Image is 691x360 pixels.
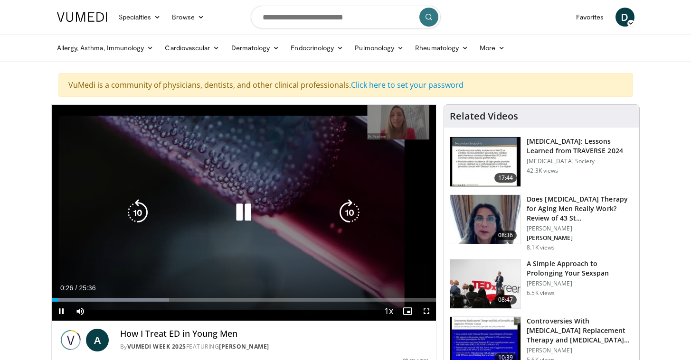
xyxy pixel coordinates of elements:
[166,8,210,27] a: Browse
[417,302,436,321] button: Fullscreen
[527,289,555,297] p: 6.5K views
[527,280,634,287] p: [PERSON_NAME]
[527,234,634,242] p: [PERSON_NAME]
[527,225,634,232] p: [PERSON_NAME]
[58,73,633,97] div: VuMedi is a community of physicians, dentists, and other clinical professionals.
[450,137,634,187] a: 17:44 [MEDICAL_DATA]: Lessons Learned from TRAVERSE 2024 [MEDICAL_DATA] Society 42.3K views
[527,137,634,156] h3: [MEDICAL_DATA]: Lessons Learned from TRAVERSE 2024
[527,347,634,354] p: [PERSON_NAME]
[527,244,555,251] p: 8.1K views
[527,316,634,345] h3: Controversies With [MEDICAL_DATA] Replacement Therapy and [MEDICAL_DATA] Can…
[113,8,167,27] a: Specialties
[379,302,398,321] button: Playback Rate
[52,105,436,321] video-js: Video Player
[51,38,160,57] a: Allergy, Asthma, Immunology
[219,342,269,351] a: [PERSON_NAME]
[59,329,82,351] img: Vumedi Week 2025
[57,12,107,22] img: VuMedi Logo
[494,295,517,305] span: 08:47
[570,8,610,27] a: Favorites
[527,194,634,223] h3: Does [MEDICAL_DATA] Therapy for Aging Men Really Work? Review of 43 St…
[450,259,634,309] a: 08:47 A Simple Approach to Prolonging Your Sexspan [PERSON_NAME] 6.5K views
[52,302,71,321] button: Pause
[615,8,634,27] a: D
[76,284,77,292] span: /
[450,195,521,244] img: 4d4bce34-7cbb-4531-8d0c-5308a71d9d6c.150x105_q85_crop-smart_upscale.jpg
[71,302,90,321] button: Mute
[79,284,95,292] span: 25:36
[450,111,518,122] h4: Related Videos
[450,137,521,186] img: 1317c62a-2f0d-4360-bee0-b1bff80fed3c.150x105_q85_crop-smart_upscale.jpg
[398,302,417,321] button: Enable picture-in-picture mode
[450,259,521,309] img: c4bd4661-e278-4c34-863c-57c104f39734.150x105_q85_crop-smart_upscale.jpg
[351,80,464,90] a: Click here to set your password
[494,173,517,183] span: 17:44
[527,157,634,165] p: [MEDICAL_DATA] Society
[251,6,441,28] input: Search topics, interventions
[494,231,517,240] span: 08:36
[285,38,349,57] a: Endocrinology
[52,298,436,302] div: Progress Bar
[450,194,634,251] a: 08:36 Does [MEDICAL_DATA] Therapy for Aging Men Really Work? Review of 43 St… [PERSON_NAME] [PERS...
[409,38,474,57] a: Rheumatology
[527,167,558,175] p: 42.3K views
[159,38,225,57] a: Cardiovascular
[474,38,511,57] a: More
[86,329,109,351] a: A
[349,38,409,57] a: Pulmonology
[60,284,73,292] span: 0:26
[120,329,429,339] h4: How I Treat ED in Young Men
[226,38,285,57] a: Dermatology
[120,342,429,351] div: By FEATURING
[127,342,186,351] a: Vumedi Week 2025
[527,259,634,278] h3: A Simple Approach to Prolonging Your Sexspan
